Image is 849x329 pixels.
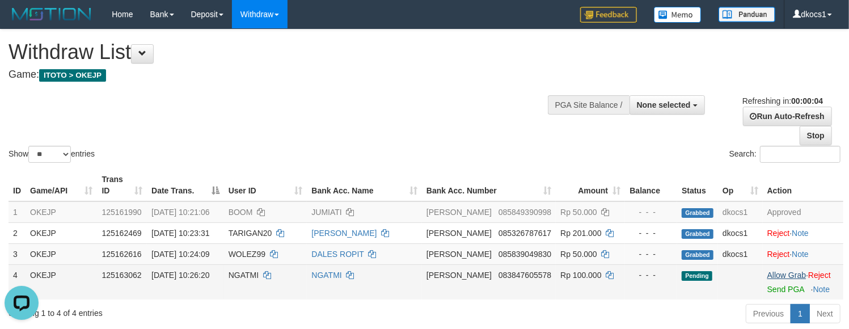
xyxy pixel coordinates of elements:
[719,7,775,22] img: panduan.png
[9,243,26,264] td: 3
[147,169,224,201] th: Date Trans.: activate to sort column descending
[630,206,673,218] div: - - -
[767,271,808,280] span: ·
[9,69,555,81] h4: Game:
[426,208,492,217] span: [PERSON_NAME]
[26,222,98,243] td: OKEJP
[718,201,763,223] td: dkocs1
[229,229,272,238] span: TARIGAN20
[151,250,209,259] span: [DATE] 10:24:09
[426,229,492,238] span: [PERSON_NAME]
[763,201,843,223] td: Approved
[792,250,809,259] a: Note
[763,264,843,300] td: ·
[630,227,673,239] div: - - -
[151,229,209,238] span: [DATE] 10:23:31
[813,285,830,294] a: Note
[560,208,597,217] span: Rp 50.000
[311,229,377,238] a: [PERSON_NAME]
[5,5,39,39] button: Open LiveChat chat widget
[718,222,763,243] td: dkocs1
[548,95,630,115] div: PGA Site Balance /
[102,250,142,259] span: 125162616
[9,222,26,243] td: 2
[743,107,832,126] a: Run Auto-Refresh
[800,126,832,145] a: Stop
[580,7,637,23] img: Feedback.jpg
[760,146,840,163] input: Search:
[682,271,712,281] span: Pending
[26,201,98,223] td: OKEJP
[311,250,364,259] a: DALES ROPIT
[718,169,763,201] th: Op: activate to sort column ascending
[718,243,763,264] td: dkocs1
[311,208,341,217] a: JUMIATI
[560,271,601,280] span: Rp 100.000
[729,146,840,163] label: Search:
[763,243,843,264] td: ·
[224,169,307,201] th: User ID: activate to sort column ascending
[767,250,790,259] a: Reject
[26,264,98,300] td: OKEJP
[307,169,422,201] th: Bank Acc. Name: activate to sort column ascending
[426,271,492,280] span: [PERSON_NAME]
[229,250,265,259] span: WOLEZ99
[422,169,556,201] th: Bank Acc. Number: activate to sort column ascending
[630,269,673,281] div: - - -
[9,264,26,300] td: 4
[9,201,26,223] td: 1
[630,248,673,260] div: - - -
[742,96,823,106] span: Refreshing in:
[311,271,341,280] a: NGATMI
[556,169,625,201] th: Amount: activate to sort column ascending
[426,250,492,259] span: [PERSON_NAME]
[560,250,597,259] span: Rp 50.000
[677,169,718,201] th: Status
[9,303,345,319] div: Showing 1 to 4 of 4 entries
[102,229,142,238] span: 125162469
[102,208,142,217] span: 125161990
[151,271,209,280] span: [DATE] 10:26:20
[9,6,95,23] img: MOTION_logo.png
[28,146,71,163] select: Showentries
[26,243,98,264] td: OKEJP
[98,169,147,201] th: Trans ID: activate to sort column ascending
[499,208,551,217] span: Copy 085849390998 to clipboard
[682,250,713,260] span: Grabbed
[26,169,98,201] th: Game/API: activate to sort column ascending
[682,208,713,218] span: Grabbed
[763,169,843,201] th: Action
[151,208,209,217] span: [DATE] 10:21:06
[767,229,790,238] a: Reject
[654,7,702,23] img: Button%20Memo.svg
[229,208,253,217] span: BOOM
[791,96,823,106] strong: 00:00:04
[809,304,840,323] a: Next
[808,271,831,280] a: Reject
[630,95,705,115] button: None selected
[560,229,601,238] span: Rp 201.000
[637,100,691,109] span: None selected
[499,250,551,259] span: Copy 085839049830 to clipboard
[102,271,142,280] span: 125163062
[499,229,551,238] span: Copy 085326787617 to clipboard
[682,229,713,239] span: Grabbed
[792,229,809,238] a: Note
[499,271,551,280] span: Copy 083847605578 to clipboard
[39,69,106,82] span: ITOTO > OKEJP
[9,169,26,201] th: ID
[746,304,791,323] a: Previous
[763,222,843,243] td: ·
[767,271,806,280] a: Allow Grab
[791,304,810,323] a: 1
[9,146,95,163] label: Show entries
[9,41,555,64] h1: Withdraw List
[625,169,677,201] th: Balance
[767,285,804,294] a: Send PGA
[229,271,259,280] span: NGATMI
